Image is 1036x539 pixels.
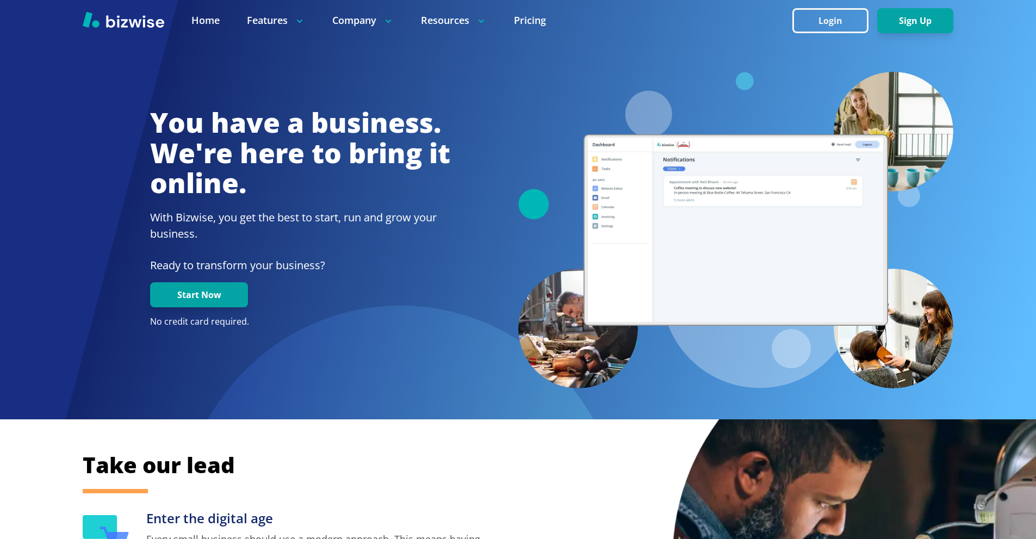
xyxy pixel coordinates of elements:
[150,257,450,274] p: Ready to transform your business?
[247,14,305,27] p: Features
[150,209,450,242] h2: With Bizwise, you get the best to start, run and grow your business.
[877,16,953,26] a: Sign Up
[514,14,546,27] a: Pricing
[792,8,868,33] button: Login
[421,14,487,27] p: Resources
[191,14,220,27] a: Home
[146,510,491,528] h3: Enter the digital age
[83,11,164,28] img: Bizwise Logo
[332,14,394,27] p: Company
[150,282,248,307] button: Start Now
[792,16,877,26] a: Login
[150,290,248,300] a: Start Now
[150,108,450,199] h1: You have a business. We're here to bring it online.
[83,450,898,480] h2: Take our lead
[150,316,450,328] p: No credit card required.
[877,8,953,33] button: Sign Up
